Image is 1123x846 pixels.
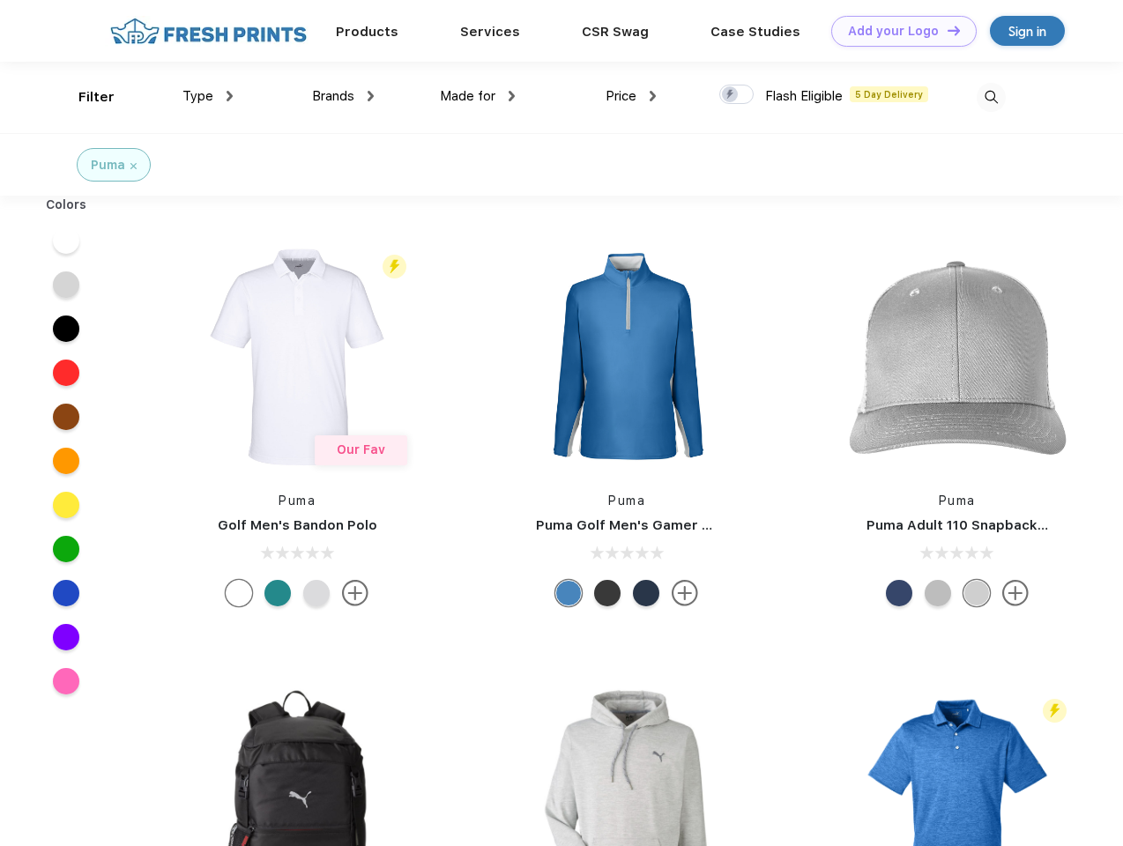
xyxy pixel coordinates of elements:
[312,88,354,104] span: Brands
[633,580,659,606] div: Navy Blazer
[608,493,645,508] a: Puma
[182,88,213,104] span: Type
[939,493,976,508] a: Puma
[180,240,414,474] img: func=resize&h=266
[33,196,100,214] div: Colors
[279,493,316,508] a: Puma
[840,240,1075,474] img: func=resize&h=266
[440,88,495,104] span: Made for
[990,16,1065,46] a: Sign in
[509,91,515,101] img: dropdown.png
[264,580,291,606] div: Green Lagoon
[672,580,698,606] img: more.svg
[226,580,252,606] div: Bright White
[606,88,636,104] span: Price
[765,88,843,104] span: Flash Eligible
[582,24,649,40] a: CSR Swag
[963,580,990,606] div: Quarry Brt Whit
[977,83,1006,112] img: desktop_search.svg
[848,24,939,39] div: Add your Logo
[650,91,656,101] img: dropdown.png
[925,580,951,606] div: Quarry with Brt Whit
[218,517,377,533] a: Golf Men's Bandon Polo
[536,517,814,533] a: Puma Golf Men's Gamer Golf Quarter-Zip
[342,580,368,606] img: more.svg
[594,580,621,606] div: Puma Black
[105,16,312,47] img: fo%20logo%202.webp
[227,91,233,101] img: dropdown.png
[130,163,137,169] img: filter_cancel.svg
[337,442,385,456] span: Our Fav
[850,86,928,102] span: 5 Day Delivery
[509,240,744,474] img: func=resize&h=266
[383,255,406,278] img: flash_active_toggle.svg
[368,91,374,101] img: dropdown.png
[886,580,912,606] div: Peacoat with Qut Shd
[460,24,520,40] a: Services
[555,580,582,606] div: Bright Cobalt
[91,156,125,174] div: Puma
[948,26,960,35] img: DT
[78,87,115,108] div: Filter
[1002,580,1029,606] img: more.svg
[303,580,330,606] div: High Rise
[1043,699,1067,723] img: flash_active_toggle.svg
[1008,21,1046,41] div: Sign in
[336,24,398,40] a: Products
